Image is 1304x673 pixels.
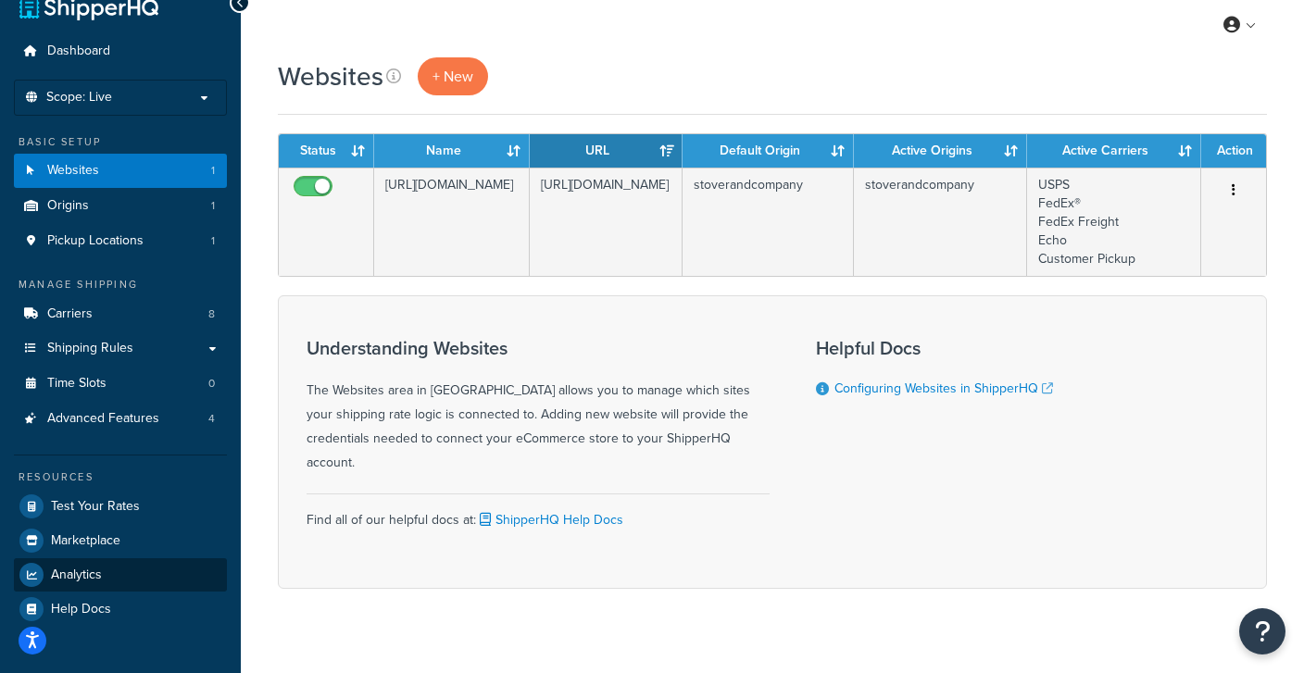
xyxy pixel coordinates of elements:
li: Pickup Locations [14,224,227,258]
th: Action [1201,134,1266,168]
a: Advanced Features 4 [14,402,227,436]
span: Shipping Rules [47,341,133,356]
span: Dashboard [47,44,110,59]
div: Basic Setup [14,134,227,150]
a: Time Slots 0 [14,367,227,401]
a: Configuring Websites in ShipperHQ [834,379,1053,398]
td: stoverandcompany [683,168,855,276]
th: URL: activate to sort column ascending [530,134,682,168]
span: Time Slots [47,376,107,392]
li: Carriers [14,297,227,331]
th: Active Carriers: activate to sort column ascending [1027,134,1201,168]
span: 1 [211,233,215,249]
div: Resources [14,469,227,485]
li: Advanced Features [14,402,227,436]
li: Origins [14,189,227,223]
div: The Websites area in [GEOGRAPHIC_DATA] allows you to manage which sites your shipping rate logic ... [307,338,770,475]
span: Test Your Rates [51,499,140,515]
span: Carriers [47,306,93,322]
a: Marketplace [14,524,227,557]
a: Carriers 8 [14,297,227,331]
span: 1 [211,163,215,179]
a: Analytics [14,558,227,592]
a: + New [418,57,488,95]
div: Find all of our helpful docs at: [307,493,770,532]
td: [URL][DOMAIN_NAME] [530,168,682,276]
span: Advanced Features [47,411,159,427]
td: stoverandcompany [854,168,1027,276]
button: Open Resource Center [1239,608,1285,654]
span: + New [433,66,473,87]
td: USPS FedEx® FedEx Freight Echo Customer Pickup [1027,168,1201,276]
span: Analytics [51,567,102,583]
td: [URL][DOMAIN_NAME] [374,168,530,276]
li: Websites [14,154,227,188]
span: Origins [47,198,89,214]
h3: Understanding Websites [307,338,770,358]
h3: Helpful Docs [816,338,1053,358]
a: Help Docs [14,592,227,626]
span: 1 [211,198,215,214]
h1: Websites [278,58,383,94]
a: Test Your Rates [14,490,227,523]
span: 4 [208,411,215,427]
a: Origins 1 [14,189,227,223]
th: Name: activate to sort column ascending [374,134,530,168]
span: Help Docs [51,602,111,617]
span: Scope: Live [46,90,112,106]
a: Websites 1 [14,154,227,188]
li: Time Slots [14,367,227,401]
a: Pickup Locations 1 [14,224,227,258]
div: Manage Shipping [14,277,227,293]
span: Marketplace [51,533,120,549]
a: Shipping Rules [14,331,227,366]
span: Websites [47,163,99,179]
th: Default Origin: activate to sort column ascending [683,134,855,168]
span: 8 [208,306,215,322]
span: Pickup Locations [47,233,144,249]
th: Active Origins: activate to sort column ascending [854,134,1027,168]
span: 0 [208,376,215,392]
a: ShipperHQ Help Docs [476,510,623,530]
th: Status: activate to sort column ascending [279,134,374,168]
a: Dashboard [14,34,227,69]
